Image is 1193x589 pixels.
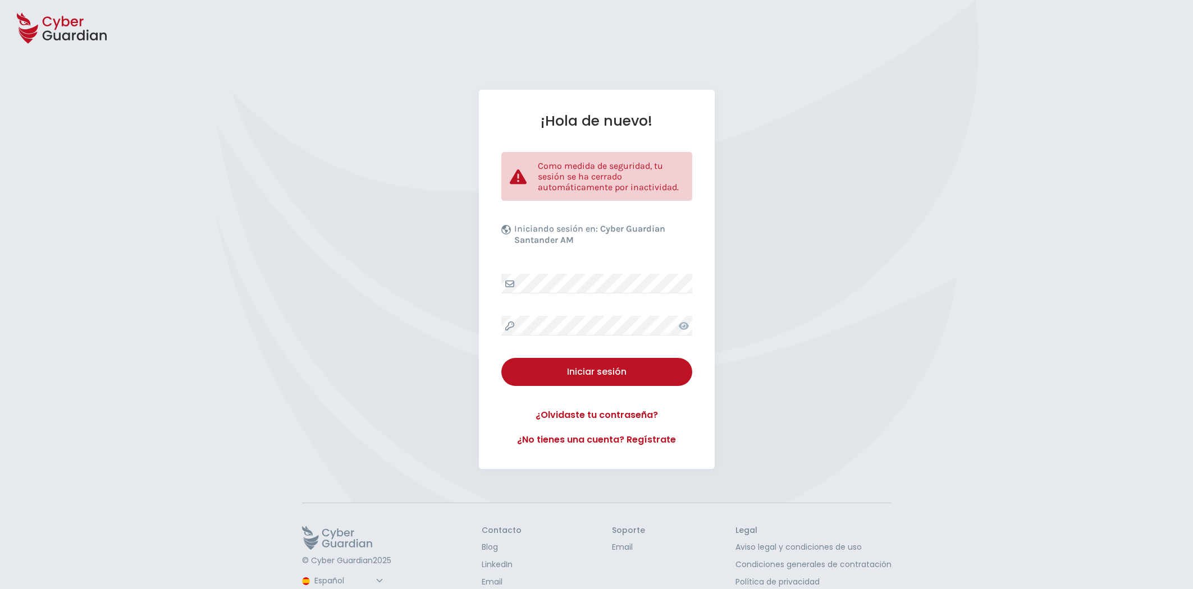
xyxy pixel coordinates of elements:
a: ¿Olvidaste tu contraseña? [501,408,692,422]
a: ¿No tienes una cuenta? Regístrate [501,433,692,447]
h3: Soporte [612,526,645,536]
a: Email [612,541,645,553]
a: Email [482,576,522,588]
h3: Contacto [482,526,522,536]
p: Como medida de seguridad, tu sesión se ha cerrado automáticamente por inactividad. [538,160,684,192]
h3: Legal [735,526,892,536]
a: Política de privacidad [735,576,892,588]
h1: ¡Hola de nuevo! [501,112,692,130]
a: LinkedIn [482,559,522,570]
p: © Cyber Guardian 2025 [302,556,391,566]
a: Aviso legal y condiciones de uso [735,541,892,553]
img: region-logo [302,577,310,585]
a: Condiciones generales de contratación [735,559,892,570]
div: Iniciar sesión [510,365,684,379]
a: Blog [482,541,522,553]
button: Iniciar sesión [501,358,692,386]
p: Iniciando sesión en: [514,223,689,251]
b: Cyber Guardian Santander AM [514,223,665,245]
